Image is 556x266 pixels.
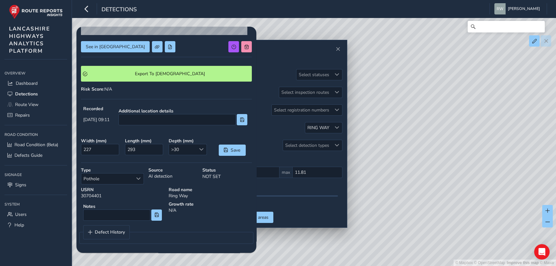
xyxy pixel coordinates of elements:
strong: Risk Score [81,86,103,92]
div: RING WAY [307,125,329,131]
div: 30704401 [79,184,166,201]
strong: Growth rate [169,201,252,207]
strong: Status [202,167,252,173]
span: See in [GEOGRAPHIC_DATA] [86,44,145,50]
span: Route View [15,102,39,108]
strong: Type [81,167,144,173]
span: Pothole [81,173,133,184]
a: Detections [4,89,67,99]
p: NOT SET [202,173,252,180]
a: Help [4,220,67,230]
button: See in Route View [81,41,150,52]
span: [DATE] 09:11 [83,117,110,123]
a: Route View [4,99,67,110]
span: Defects Guide [14,152,42,158]
strong: Road name [169,187,252,193]
div: AI detection [146,165,200,187]
strong: Notes [83,203,162,209]
a: Users [4,209,67,220]
div: Select registration numbers [272,105,331,115]
div: Ring Way [166,184,254,201]
strong: Depth ( mm ) [169,138,208,144]
span: >30 [169,144,196,155]
div: Select statuses [296,69,331,80]
div: Open Intercom Messenger [534,244,550,260]
span: Detections [15,91,38,97]
span: Help [14,222,24,228]
img: rr logo [9,4,63,19]
span: [PERSON_NAME] [508,3,540,14]
div: Select a type [133,173,144,184]
button: Export To Symology [81,66,252,82]
div: System [4,199,67,209]
a: Road Condition (Beta) [4,139,67,150]
div: Select inspection routes [279,87,331,98]
strong: Recorded [83,106,110,112]
span: Defect History [95,230,125,235]
strong: Width ( mm ) [81,138,120,144]
span: Save [230,147,241,153]
div: N/A [166,199,254,225]
div: Road Condition [4,130,67,139]
span: LANCASHIRE HIGHWAYS ANALYTICS PLATFORM [9,25,50,55]
a: Defect History [84,226,129,239]
div: Signage [4,170,67,180]
strong: USRN [81,187,164,193]
strong: Length ( mm ) [125,138,164,144]
span: Dashboard [16,80,38,86]
div: 4 [222,199,338,205]
input: Search [468,21,545,32]
img: diamond-layout [494,3,506,14]
span: Signs [15,182,26,188]
strong: Source [148,167,198,173]
input: 0 [292,167,342,178]
strong: Additional location details [119,108,247,114]
a: Signs [4,180,67,190]
span: Detections [101,5,137,14]
button: Save [219,145,246,156]
button: Close [333,45,342,54]
div: Select detection types [283,140,331,151]
button: [PERSON_NAME] [494,3,542,14]
a: Defects Guide [4,150,67,161]
span: Export To [DEMOGRAPHIC_DATA] [90,71,250,77]
span: Repairs [15,112,30,118]
div: : N/A [81,86,252,92]
a: Dashboard [4,78,67,89]
span: Road Condition (Beta) [14,142,58,148]
div: Overview [4,68,67,78]
a: Repairs [4,110,67,120]
span: max [279,167,292,178]
span: Users [15,211,27,217]
h2: Filters [217,54,342,65]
